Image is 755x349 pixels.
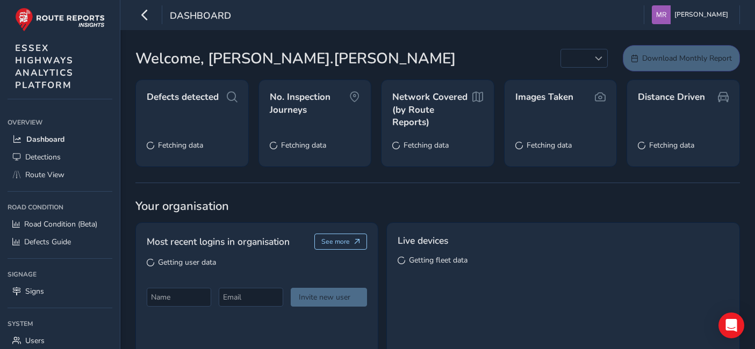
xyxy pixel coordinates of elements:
[158,257,216,267] span: Getting user data
[135,198,740,214] span: Your organisation
[314,234,368,250] button: See more
[8,130,112,148] a: Dashboard
[25,152,61,162] span: Detections
[147,288,211,307] input: Name
[404,140,449,150] span: Fetching data
[8,233,112,251] a: Defects Guide
[25,170,64,180] span: Route View
[652,5,671,24] img: diamond-layout
[8,316,112,332] div: System
[25,336,45,346] span: Users
[270,91,350,116] span: No. Inspection Journeys
[15,8,105,32] img: rr logo
[26,134,64,144] span: Dashboard
[8,148,112,166] a: Detections
[527,140,572,150] span: Fetching data
[515,91,573,104] span: Images Taken
[24,237,71,247] span: Defects Guide
[8,282,112,300] a: Signs
[398,234,448,248] span: Live devices
[8,215,112,233] a: Road Condition (Beta)
[409,255,468,265] span: Getting fleet data
[674,5,728,24] span: [PERSON_NAME]
[8,114,112,130] div: Overview
[24,219,97,229] span: Road Condition (Beta)
[638,91,705,104] span: Distance Driven
[8,266,112,282] div: Signage
[147,91,219,104] span: Defects detected
[25,286,44,296] span: Signs
[718,312,744,338] div: Open Intercom Messenger
[392,91,472,129] span: Network Covered (by Route Reports)
[8,199,112,215] div: Road Condition
[219,288,283,307] input: Email
[170,9,231,24] span: Dashboard
[15,42,74,91] span: ESSEX HIGHWAYS ANALYTICS PLATFORM
[649,140,694,150] span: Fetching data
[135,47,456,70] span: Welcome, [PERSON_NAME].[PERSON_NAME]
[321,237,350,246] span: See more
[8,166,112,184] a: Route View
[281,140,326,150] span: Fetching data
[158,140,203,150] span: Fetching data
[147,235,290,249] span: Most recent logins in organisation
[652,5,732,24] button: [PERSON_NAME]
